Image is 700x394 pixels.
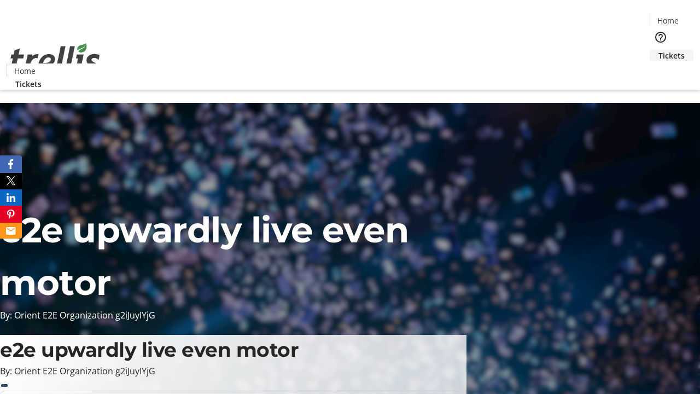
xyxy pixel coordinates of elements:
[15,78,42,90] span: Tickets
[658,50,685,61] span: Tickets
[650,15,685,26] a: Home
[650,50,693,61] a: Tickets
[14,65,36,77] span: Home
[7,78,50,90] a: Tickets
[7,65,42,77] a: Home
[657,15,679,26] span: Home
[650,26,672,48] button: Help
[7,31,104,86] img: Orient E2E Organization g2iJuyIYjG's Logo
[650,61,672,83] button: Cart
